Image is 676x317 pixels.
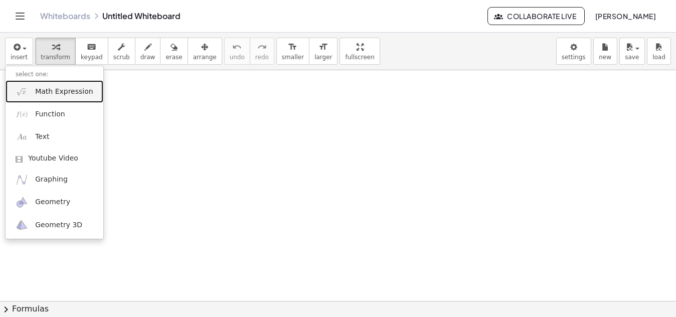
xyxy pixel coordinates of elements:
span: keypad [81,54,103,61]
span: Math Expression [35,87,93,97]
span: erase [165,54,182,61]
span: settings [562,54,586,61]
span: fullscreen [345,54,374,61]
span: Collaborate Live [496,12,576,21]
img: sqrt_x.png [16,85,28,98]
button: erase [160,38,188,65]
a: Math Expression [6,80,103,103]
img: ggb-graphing.svg [16,174,28,186]
button: draw [135,38,161,65]
button: scrub [108,38,135,65]
span: larger [314,54,332,61]
img: Aa.png [16,131,28,143]
button: keyboardkeypad [75,38,108,65]
img: ggb-3d.svg [16,219,28,231]
span: Function [35,109,65,119]
i: undo [232,41,242,53]
button: format_sizelarger [309,38,337,65]
a: Function [6,103,103,125]
button: [PERSON_NAME] [587,7,664,25]
a: Geometry [6,191,103,214]
span: Geometry 3D [35,220,82,230]
i: redo [257,41,267,53]
img: ggb-geometry.svg [16,196,28,209]
button: undoundo [224,38,250,65]
span: [PERSON_NAME] [595,12,656,21]
span: undo [230,54,245,61]
span: smaller [282,54,304,61]
a: Whiteboards [40,11,90,21]
li: select one: [6,69,103,80]
button: save [619,38,645,65]
span: draw [140,54,155,61]
button: Toggle navigation [12,8,28,24]
button: arrange [188,38,222,65]
button: transform [35,38,76,65]
span: redo [255,54,269,61]
span: load [652,54,665,61]
button: format_sizesmaller [276,38,309,65]
i: format_size [288,41,297,53]
span: Graphing [35,175,68,185]
button: insert [5,38,33,65]
a: Youtube Video [6,148,103,169]
button: load [647,38,671,65]
span: transform [41,54,70,61]
img: f_x.png [16,108,28,120]
button: redoredo [250,38,274,65]
a: Graphing [6,169,103,191]
span: new [599,54,611,61]
button: new [593,38,617,65]
span: Geometry [35,197,70,207]
span: Text [35,132,49,142]
span: arrange [193,54,217,61]
span: scrub [113,54,130,61]
i: format_size [318,41,328,53]
span: save [625,54,639,61]
span: Youtube Video [28,153,78,164]
button: Collaborate Live [487,7,585,25]
button: fullscreen [340,38,380,65]
button: settings [556,38,591,65]
i: keyboard [87,41,96,53]
a: Text [6,126,103,148]
a: Geometry 3D [6,214,103,236]
span: insert [11,54,28,61]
